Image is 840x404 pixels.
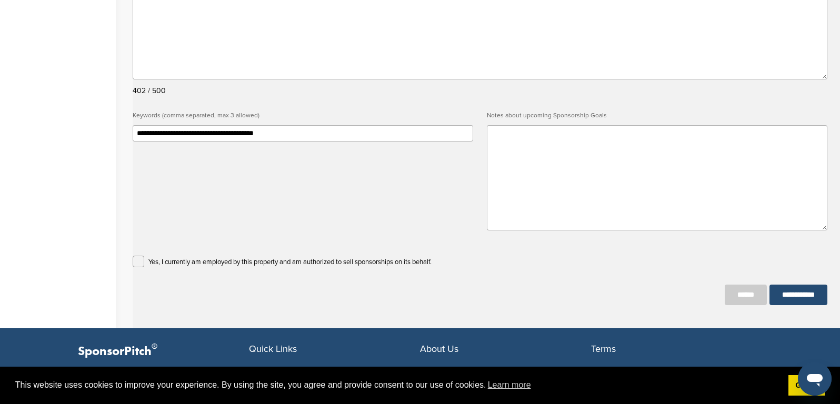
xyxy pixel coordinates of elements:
[249,343,297,355] span: Quick Links
[788,375,825,396] a: dismiss cookie message
[148,256,432,269] p: Yes, I currently am employed by this property and am authorized to sell sponsorships on its behalf.
[486,377,533,393] a: learn more about cookies
[152,340,157,353] span: ®
[487,108,827,123] label: Notes about upcoming Sponsorship Goals
[591,343,616,355] span: Terms
[133,84,827,98] div: 402 / 500
[798,362,832,396] iframe: Button to launch messaging window
[133,108,473,123] label: Keywords (comma separated, max 3 allowed)
[78,344,249,359] p: SponsorPitch
[420,343,458,355] span: About Us
[15,377,780,393] span: This website uses cookies to improve your experience. By using the site, you agree and provide co...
